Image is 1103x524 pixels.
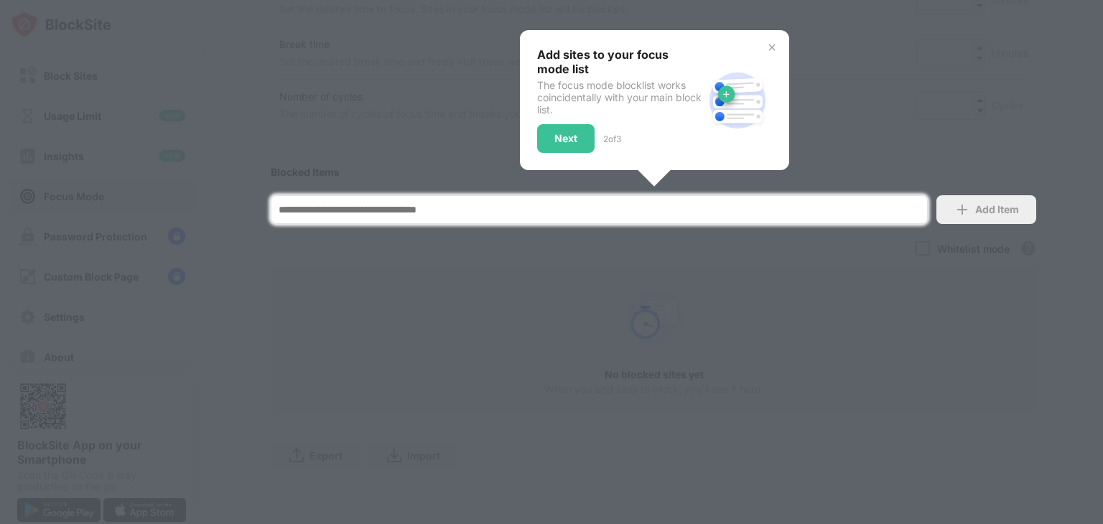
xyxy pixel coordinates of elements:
[537,47,703,76] div: Add sites to your focus mode list
[537,79,703,116] div: The focus mode blocklist works coincidentally with your main block list.
[603,134,621,144] div: 2 of 3
[975,204,1019,215] div: Add Item
[554,133,577,144] div: Next
[766,42,778,53] img: x-button.svg
[703,66,772,135] img: block-site.svg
